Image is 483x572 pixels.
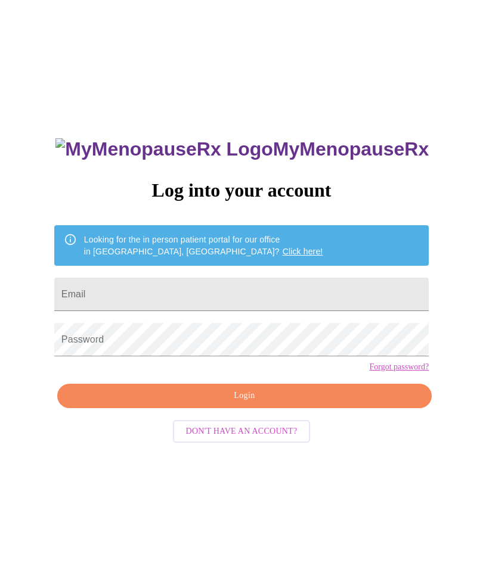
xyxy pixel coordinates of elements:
[57,384,432,408] button: Login
[283,247,323,256] a: Click here!
[369,362,429,372] a: Forgot password?
[55,138,429,160] h3: MyMenopauseRx
[186,424,298,439] span: Don't have an account?
[55,138,273,160] img: MyMenopauseRx Logo
[84,229,323,262] div: Looking for the in person patient portal for our office in [GEOGRAPHIC_DATA], [GEOGRAPHIC_DATA]?
[173,420,311,443] button: Don't have an account?
[54,179,429,201] h3: Log into your account
[71,388,418,403] span: Login
[170,425,314,435] a: Don't have an account?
